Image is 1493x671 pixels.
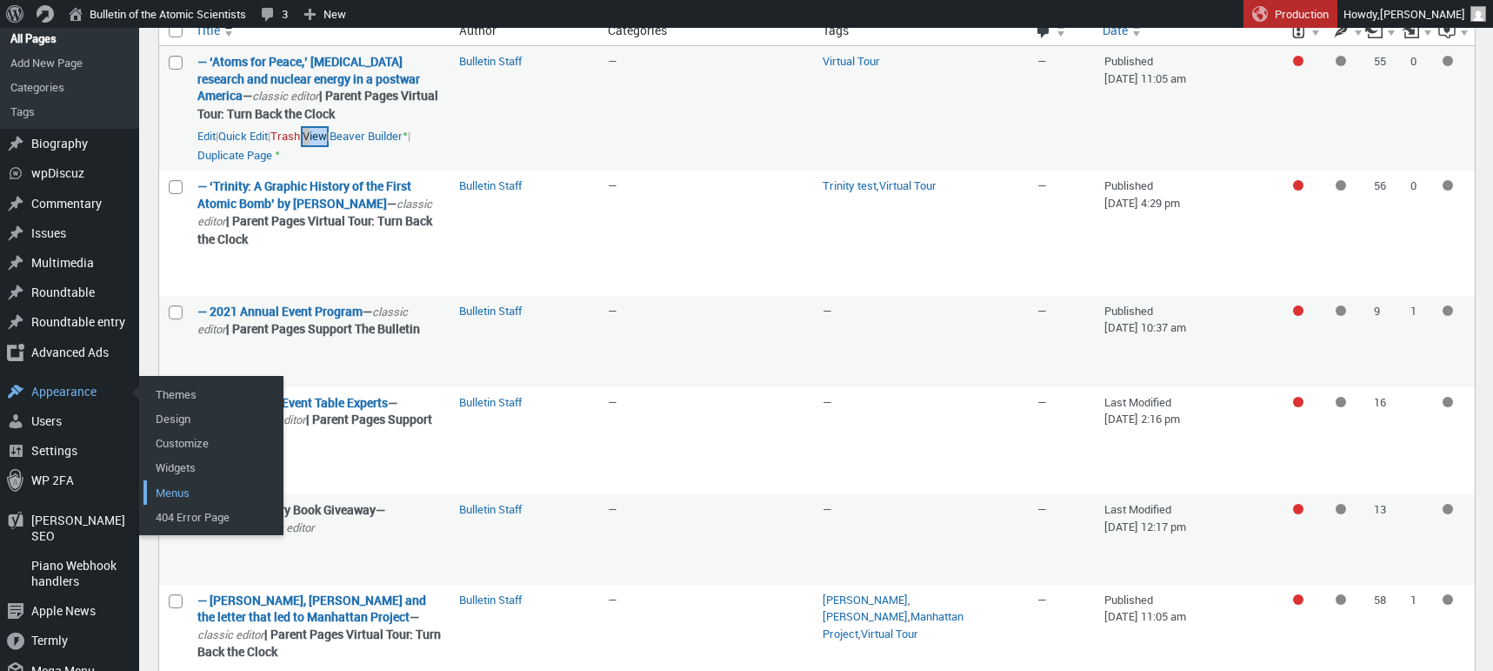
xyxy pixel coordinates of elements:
[1443,504,1453,514] div: Not available
[459,501,522,517] a: Bulletin Staff
[1443,594,1453,605] div: Not available
[814,171,1029,296] td: ,
[252,88,319,104] span: classic editor
[459,53,522,69] a: Bulletin Staff
[608,178,617,193] span: —
[303,128,330,144] span: |
[1293,180,1303,191] div: Focus keyphrase not set
[189,15,450,46] a: Title
[1402,14,1434,45] a: Received internal links
[1365,494,1402,585] td: 13
[1402,296,1438,387] td: 1
[608,501,617,517] span: —
[608,394,617,410] span: —
[197,196,432,230] span: classic editor
[197,303,363,319] a: “2021 Annual Event Program” (Edit)
[330,126,408,145] a: Beaver Builder•
[197,592,442,661] strong: — | Parent Pages Virtual Tour: Turn Back the Clock
[1365,14,1397,45] a: Outgoing internal links
[143,406,283,431] a: Design
[608,592,617,607] span: —
[270,128,303,144] span: |
[1293,56,1303,66] div: Focus keyphrase not set
[197,53,442,122] strong: — | Parent Pages Virtual Tour: Turn Back the Clock
[608,53,617,69] span: —
[879,178,936,193] a: Virtual Tour
[197,128,216,145] a: Edit “‘Atoms for Peace,’ cancer research and nuclear energy in a postwar America”
[1096,171,1280,296] td: Published [DATE] 4:29 pm
[1293,594,1303,605] div: Focus keyphrase not set
[197,128,218,144] span: |
[275,143,280,164] span: •
[197,394,442,446] strong: — | Parent Pages Support The Bulletin
[1037,303,1047,319] span: —
[1037,53,1047,69] span: —
[403,124,408,144] span: •
[1365,296,1402,387] td: 9
[1336,305,1346,316] div: Not available
[197,147,272,164] a: Duplicate Page
[1037,501,1047,517] span: —
[459,394,522,410] a: Bulletin Staff
[197,53,420,104] a: “‘Atoms for Peace,’ cancer research and nuclear energy in a postwar America” (Edit)
[218,128,268,144] button: Quick edit “‘Atoms for Peace,’ cancer research and nuclear energy in a postwar America” inline
[303,128,327,145] a: View “‘Atoms for Peace,’ cancer research and nuclear energy in a postwar America”
[1096,46,1280,171] td: Published [DATE] 11:05 am
[1443,397,1453,407] div: Not available
[861,626,918,641] a: Virtual Tour
[1037,592,1047,607] span: —
[197,394,388,411] a: “2022 Annual Event Table Experts” (Edit)
[1443,180,1453,191] div: Not available
[459,303,522,319] a: Bulletin Staff
[823,394,832,410] span: —
[1036,23,1052,41] span: Comments
[197,304,408,338] span: classic editor
[1280,14,1322,45] a: SEO score
[823,178,876,193] a: Trinity test
[608,303,617,319] span: —
[1402,171,1438,296] td: 0
[823,608,963,641] a: Manhattan Project
[1336,504,1346,514] div: Not available
[1336,56,1346,66] div: Not available
[1037,178,1047,193] span: —
[143,431,283,455] a: Customize
[248,520,315,535] span: classic editor
[1096,494,1280,585] td: Last Modified [DATE] 12:17 pm
[823,501,832,517] span: —
[196,22,220,39] span: Title
[1096,15,1280,46] a: Date
[1336,397,1346,407] div: Not available
[218,128,270,144] span: |
[143,455,283,480] a: Widgets
[450,14,599,46] th: Author
[197,592,426,626] a: “Albert Einstein, Leó Szilárd and the letter that led to Manhattan Project” (Edit)
[197,627,264,642] span: classic editor
[1443,56,1453,66] div: Not available
[1293,504,1303,514] div: Focus keyphrase not set
[197,178,411,211] a: “‘Trinity: A Graphic History of the First Atomic Bomb’ by Jonathan Fetter-Vorm” (Edit)
[823,592,908,607] a: [PERSON_NAME]
[814,14,1029,46] th: Tags
[1293,397,1303,407] div: Focus keyphrase not set
[599,14,814,46] th: Categories
[1323,14,1364,45] a: Readability score
[197,501,442,536] strong: 75th Anniversary Book Giveaway —
[1438,14,1470,45] a: Inclusive language score
[1103,22,1128,39] span: Date
[143,505,283,529] a: 404 Error Page
[1293,305,1303,316] div: Focus keyphrase not set
[1365,171,1402,296] td: 56
[1096,387,1280,494] td: Last Modified [DATE] 2:16 pm
[1336,594,1346,605] div: Not available
[1336,180,1346,191] div: Not available
[1365,387,1402,494] td: 16
[1443,305,1453,316] div: Not available
[143,382,283,406] a: Themes
[1096,296,1280,387] td: Published [DATE] 10:37 am
[1037,394,1047,410] span: —
[197,178,442,247] strong: — | Parent Pages Virtual Tour: Turn Back the Clock
[823,303,832,319] span: —
[823,53,880,69] a: Virtual Tour
[1380,6,1465,22] span: [PERSON_NAME]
